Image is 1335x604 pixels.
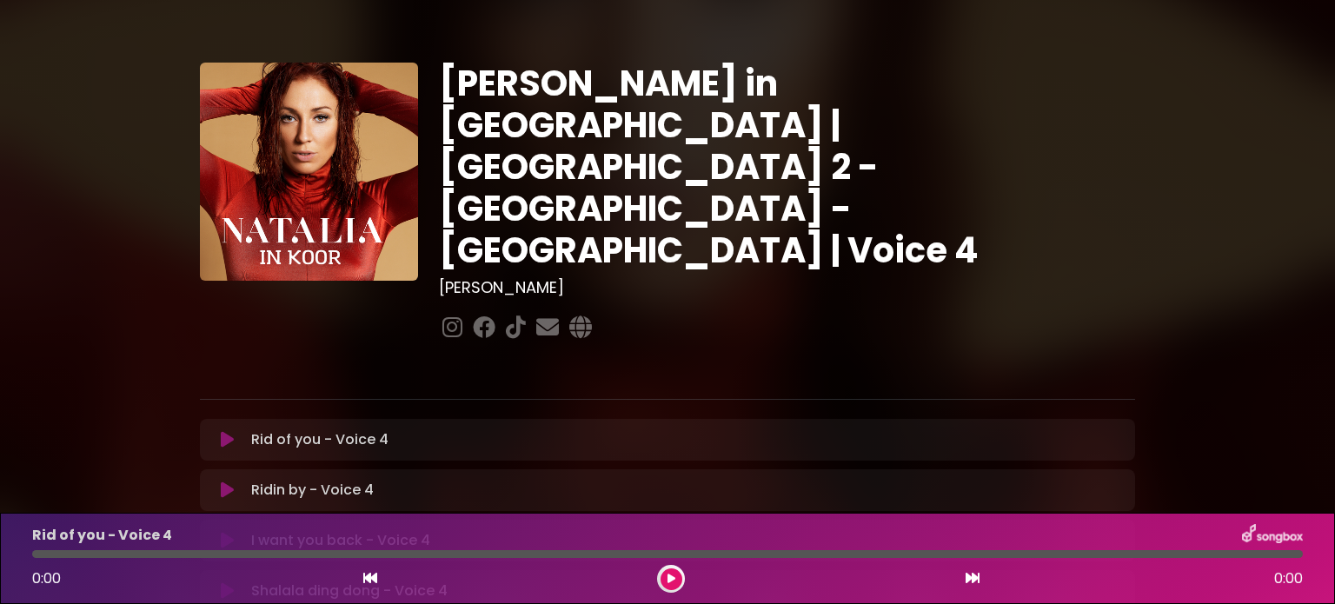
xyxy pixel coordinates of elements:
[439,278,1135,297] h3: [PERSON_NAME]
[1274,568,1303,589] span: 0:00
[200,63,418,281] img: YTVS25JmS9CLUqXqkEhs
[32,568,61,588] span: 0:00
[32,525,172,546] p: Rid of you - Voice 4
[251,429,389,450] p: Rid of you - Voice 4
[1242,524,1303,547] img: songbox-logo-white.png
[251,480,374,501] p: Ridin by - Voice 4
[439,63,1135,271] h1: [PERSON_NAME] in [GEOGRAPHIC_DATA] | [GEOGRAPHIC_DATA] 2 - [GEOGRAPHIC_DATA] - [GEOGRAPHIC_DATA] ...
